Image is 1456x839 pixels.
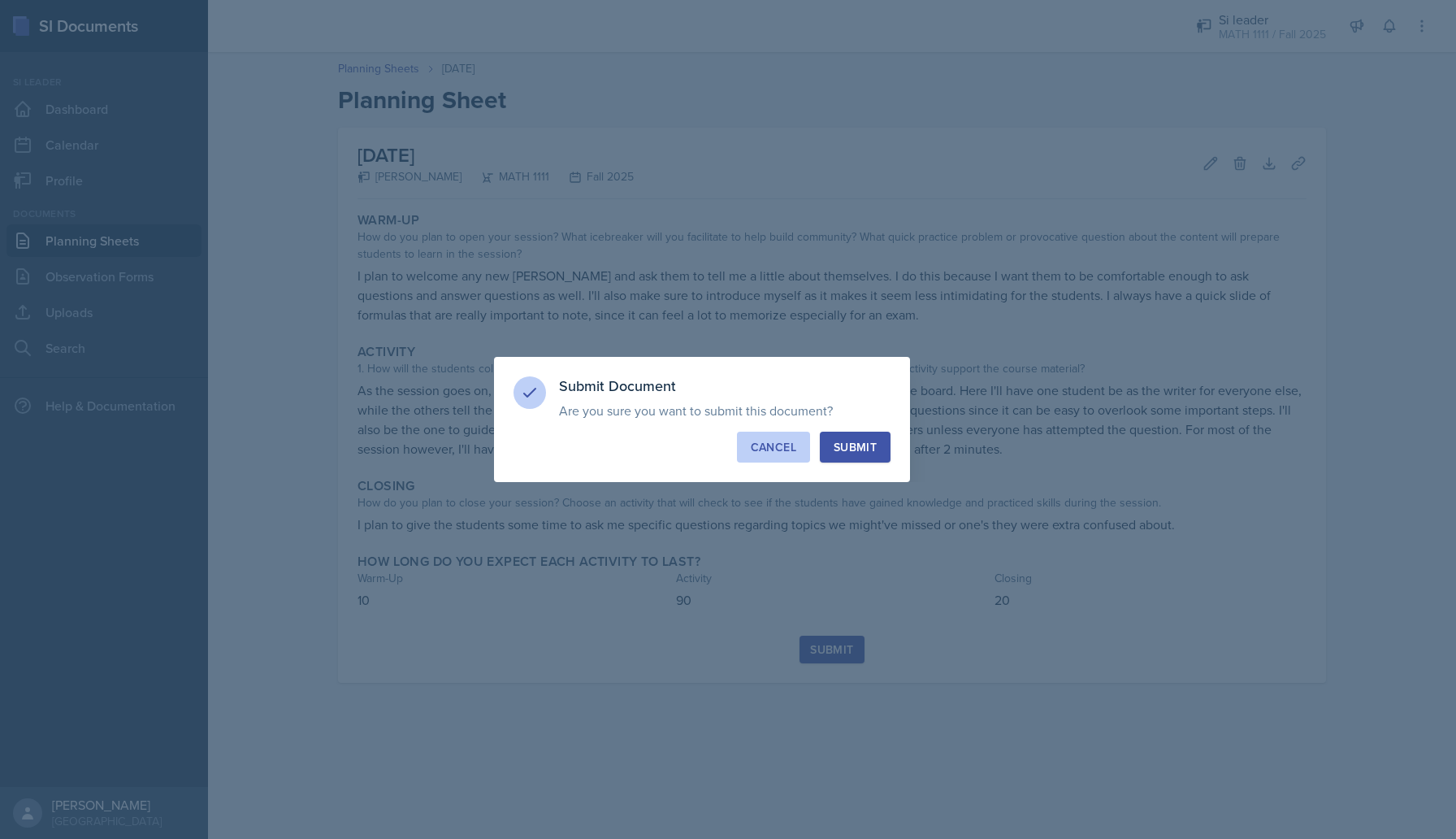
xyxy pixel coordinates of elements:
[820,432,890,463] button: Submit
[834,439,877,455] div: Submit
[751,439,796,455] div: Cancel
[737,432,810,463] button: Cancel
[559,402,890,419] p: Are you sure you want to submit this document?
[559,376,890,396] h3: Submit Document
